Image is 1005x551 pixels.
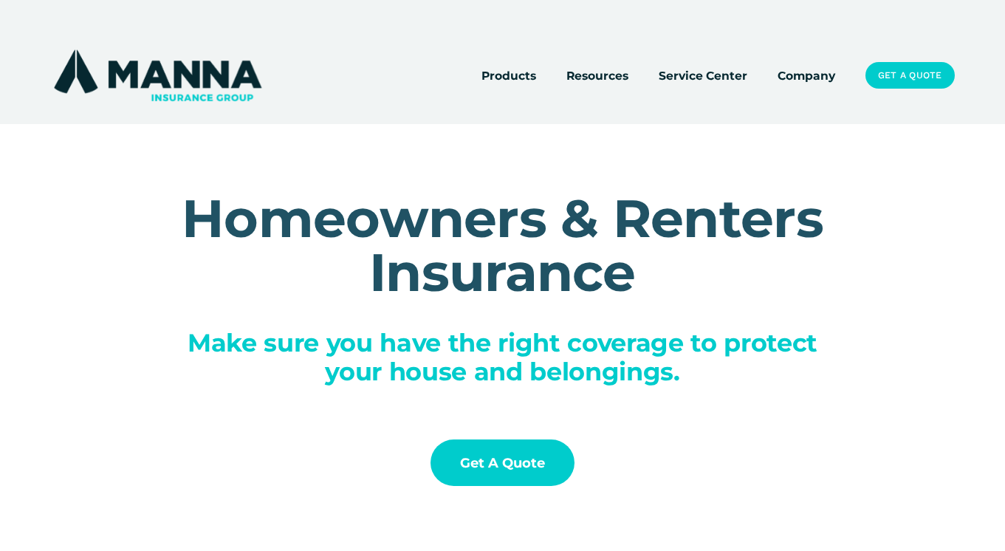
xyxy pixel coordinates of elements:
a: Company [778,65,835,86]
span: Make sure you have the right coverage to protect your house and belongings. [188,327,825,386]
a: Get a Quote [431,439,574,487]
span: Products [481,66,536,85]
a: Service Center [659,65,747,86]
span: Homeowners & Renters Insurance [182,186,837,304]
a: folder dropdown [566,65,628,86]
img: Manna Insurance Group [50,47,265,104]
span: Resources [566,66,628,85]
a: folder dropdown [481,65,536,86]
a: Get a Quote [865,62,955,89]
